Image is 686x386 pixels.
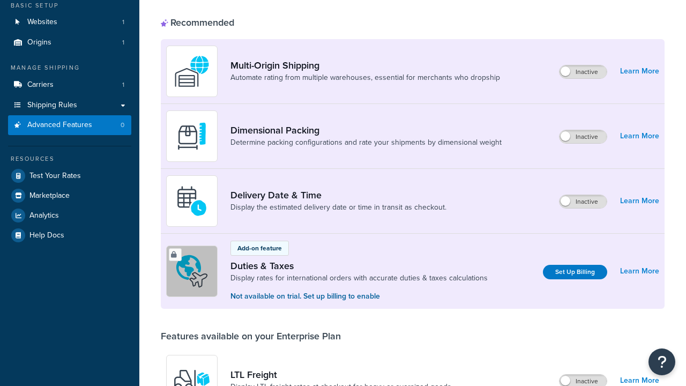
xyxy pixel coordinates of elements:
[543,265,607,279] a: Set Up Billing
[8,166,131,185] a: Test Your Rates
[230,189,446,201] a: Delivery Date & Time
[8,33,131,53] a: Origins1
[27,80,54,90] span: Carriers
[620,194,659,209] a: Learn More
[560,65,607,78] label: Inactive
[620,129,659,144] a: Learn More
[230,369,451,381] a: LTL Freight
[27,18,57,27] span: Websites
[648,348,675,375] button: Open Resource Center
[230,60,500,71] a: Multi-Origin Shipping
[560,130,607,143] label: Inactive
[230,72,500,83] a: Automate rating from multiple warehouses, essential for merchants who dropship
[8,226,131,245] a: Help Docs
[161,330,341,342] div: Features available on your Enterprise Plan
[27,101,77,110] span: Shipping Rules
[230,260,488,272] a: Duties & Taxes
[122,18,124,27] span: 1
[29,172,81,181] span: Test Your Rates
[8,33,131,53] li: Origins
[230,273,488,284] a: Display rates for international orders with accurate duties & taxes calculations
[8,12,131,32] a: Websites1
[161,17,234,28] div: Recommended
[29,211,59,220] span: Analytics
[8,115,131,135] a: Advanced Features0
[27,121,92,130] span: Advanced Features
[230,202,446,213] a: Display the estimated delivery date or time in transit as checkout.
[122,80,124,90] span: 1
[8,186,131,205] a: Marketplace
[8,63,131,72] div: Manage Shipping
[620,264,659,279] a: Learn More
[27,38,51,47] span: Origins
[8,75,131,95] a: Carriers1
[230,124,502,136] a: Dimensional Packing
[230,291,488,302] p: Not available on trial. Set up billing to enable
[230,137,502,148] a: Determine packing configurations and rate your shipments by dimensional weight
[560,195,607,208] label: Inactive
[121,121,124,130] span: 0
[237,243,282,253] p: Add-on feature
[173,117,211,155] img: DTVBYsAAAAAASUVORK5CYII=
[8,75,131,95] li: Carriers
[620,64,659,79] a: Learn More
[8,154,131,164] div: Resources
[8,115,131,135] li: Advanced Features
[8,1,131,10] div: Basic Setup
[173,182,211,220] img: gfkeb5ejjkALwAAAABJRU5ErkJggg==
[122,38,124,47] span: 1
[8,95,131,115] a: Shipping Rules
[8,206,131,225] a: Analytics
[29,231,64,240] span: Help Docs
[173,53,211,90] img: WatD5o0RtDAAAAAElFTkSuQmCC
[8,12,131,32] li: Websites
[29,191,70,201] span: Marketplace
